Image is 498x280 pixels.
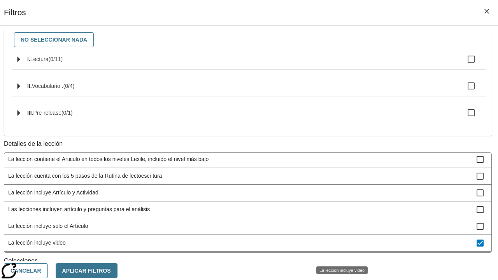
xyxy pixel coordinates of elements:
span: Vocabulario . [32,83,63,89]
span: 0 estándares seleccionados/4 estándares en grupo [63,83,75,89]
div: Las lecciones incluyen artículo y preguntas para el análisis [4,201,491,218]
span: II. [27,83,32,89]
div: La lección incluye solo el Artículo [4,218,491,235]
span: 0 estándares seleccionados/11 estándares en grupo [48,56,63,62]
span: Lectura [30,56,49,62]
div: La lección cuenta con los 5 pasos de la Rutina de lectoescritura [4,168,491,185]
div: Seleccione habilidades [10,30,486,49]
div: La lección incluye Artículo y Actividad [4,185,491,201]
span: Pre-release [33,110,61,116]
button: Aplicar Filtros [56,263,117,278]
div: La lección cuenta con las versiones de Todo en espaňol y Apoyo en espaňol [4,252,491,268]
div: La lección incluye video [4,235,491,252]
span: La lección incluye solo el Artículo [8,222,477,230]
button: Cancelar [4,263,48,278]
h1: Filtros [4,8,26,25]
ul: Detalles de la lección [4,152,492,253]
span: La lección cuenta con los 5 pasos de la Rutina de lectoescritura [8,172,477,180]
div: La lección incluye video [316,266,368,274]
p: Detalles de la lección [4,140,492,149]
span: 0 estándares seleccionados/1 estándares en grupo [61,110,73,116]
div: La lección contiene el Articulo en todos los niveles Lexile, incluido el nivel más bajo [4,151,491,168]
span: La lección incluye Artículo y Actividad [8,189,477,197]
span: Las lecciones incluyen artículo y preguntas para el análisis [8,205,477,213]
p: Colecciones [4,257,492,266]
span: III. [27,110,33,116]
span: I. [27,56,30,62]
button: Cerrar los filtros del Menú lateral [479,3,495,19]
span: La lección contiene el Articulo en todos los niveles Lexile, incluido el nivel más bajo [8,155,477,163]
button: No seleccionar nada [14,32,94,47]
span: La lección incluye video [8,239,477,247]
ul: Seleccione habilidades [12,49,486,129]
